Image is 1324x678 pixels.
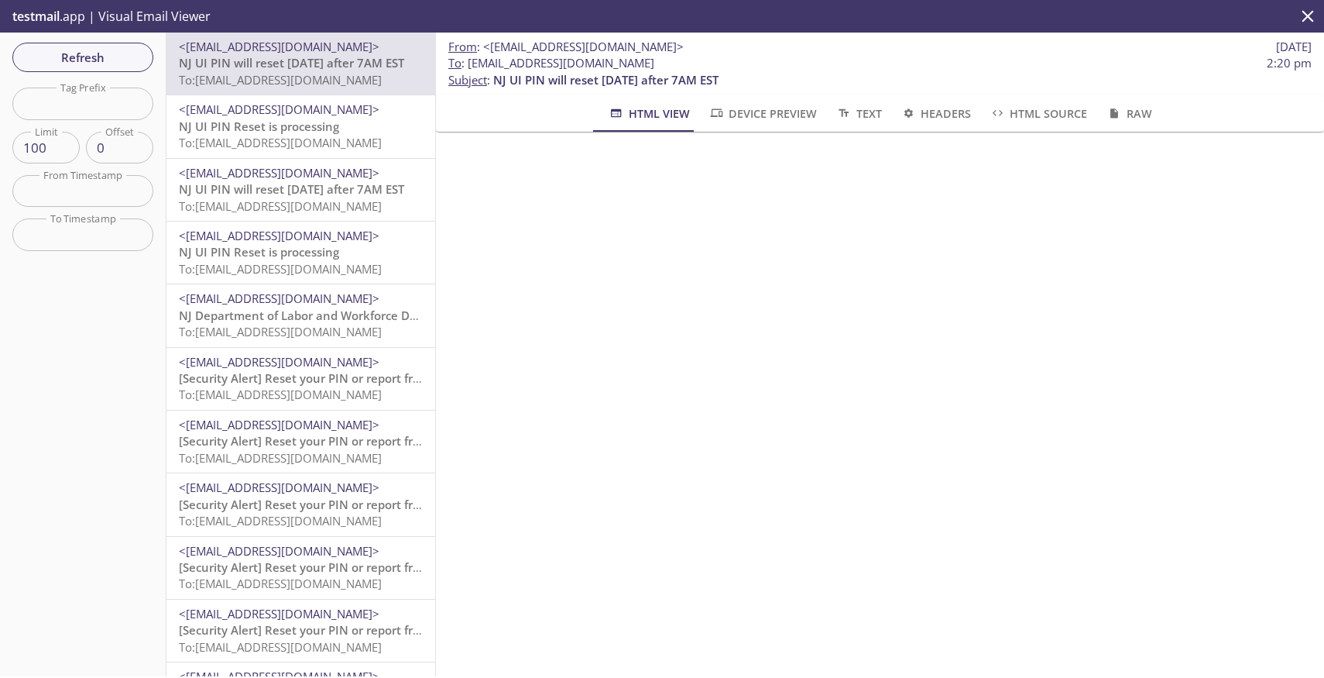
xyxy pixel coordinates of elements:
span: : [448,39,684,55]
div: <[EMAIL_ADDRESS][DOMAIN_NAME]>NJ UI PIN will reset [DATE] after 7AM ESTTo:[EMAIL_ADDRESS][DOMAIN_... [166,159,435,221]
span: <[EMAIL_ADDRESS][DOMAIN_NAME]> [179,417,379,432]
span: To: [EMAIL_ADDRESS][DOMAIN_NAME] [179,324,382,339]
span: To: [EMAIL_ADDRESS][DOMAIN_NAME] [179,450,382,466]
p: : [448,55,1312,88]
div: <[EMAIL_ADDRESS][DOMAIN_NAME]>[Security Alert] Reset your PIN or report fraudTo:[EMAIL_ADDRESS][D... [166,411,435,473]
span: testmail [12,8,60,25]
span: NJ UI PIN Reset is processing [179,244,339,260]
div: <[EMAIL_ADDRESS][DOMAIN_NAME]>[Security Alert] Reset your PIN or report fraudTo:[EMAIL_ADDRESS][D... [166,537,435,599]
span: To: [EMAIL_ADDRESS][DOMAIN_NAME] [179,72,382,88]
span: <[EMAIL_ADDRESS][DOMAIN_NAME]> [179,291,379,306]
span: To: [EMAIL_ADDRESS][DOMAIN_NAME] [179,135,382,150]
span: NJ Department of Labor and Workforce Development Account Registration [179,308,597,323]
span: <[EMAIL_ADDRESS][DOMAIN_NAME]> [179,102,379,117]
div: <[EMAIL_ADDRESS][DOMAIN_NAME]>NJ UI PIN will reset [DATE] after 7AM ESTTo:[EMAIL_ADDRESS][DOMAIN_... [166,33,435,95]
span: [DATE] [1276,39,1312,55]
span: [Security Alert] Reset your PIN or report fraud [179,497,434,512]
span: 2:20 pm [1267,55,1312,71]
div: <[EMAIL_ADDRESS][DOMAIN_NAME]>NJ UI PIN Reset is processingTo:[EMAIL_ADDRESS][DOMAIN_NAME] [166,222,435,284]
span: <[EMAIL_ADDRESS][DOMAIN_NAME]> [179,228,379,243]
span: <[EMAIL_ADDRESS][DOMAIN_NAME]> [179,480,379,495]
span: Headers [900,104,971,123]
span: NJ UI PIN will reset [DATE] after 7AM EST [179,181,404,197]
span: [Security Alert] Reset your PIN or report fraud [179,370,434,386]
span: To: [EMAIL_ADDRESS][DOMAIN_NAME] [179,387,382,402]
span: <[EMAIL_ADDRESS][DOMAIN_NAME]> [179,354,379,370]
span: Text [835,104,881,123]
span: From [448,39,477,54]
span: To: [EMAIL_ADDRESS][DOMAIN_NAME] [179,576,382,591]
span: HTML Source [990,104,1087,123]
span: NJ UI PIN will reset [DATE] after 7AM EST [179,55,404,71]
div: <[EMAIL_ADDRESS][DOMAIN_NAME]>[Security Alert] Reset your PIN or report fraudTo:[EMAIL_ADDRESS][D... [166,473,435,535]
span: To: [EMAIL_ADDRESS][DOMAIN_NAME] [179,261,382,277]
span: Device Preview [708,104,817,123]
span: HTML View [608,104,689,123]
div: <[EMAIL_ADDRESS][DOMAIN_NAME]>[Security Alert] Reset your PIN or report fraudTo:[EMAIL_ADDRESS][D... [166,600,435,662]
span: <[EMAIL_ADDRESS][DOMAIN_NAME]> [179,39,379,54]
span: To [448,55,461,71]
span: Refresh [25,47,141,67]
button: Refresh [12,43,153,72]
span: : [EMAIL_ADDRESS][DOMAIN_NAME] [448,55,654,71]
span: [Security Alert] Reset your PIN or report fraud [179,622,434,638]
span: Raw [1106,104,1151,123]
span: NJ UI PIN will reset [DATE] after 7AM EST [493,72,719,88]
div: <[EMAIL_ADDRESS][DOMAIN_NAME]>NJ UI PIN Reset is processingTo:[EMAIL_ADDRESS][DOMAIN_NAME] [166,95,435,157]
span: NJ UI PIN Reset is processing [179,119,339,134]
span: To: [EMAIL_ADDRESS][DOMAIN_NAME] [179,639,382,655]
div: <[EMAIL_ADDRESS][DOMAIN_NAME]>NJ Department of Labor and Workforce Development Account Registrati... [166,284,435,346]
div: <[EMAIL_ADDRESS][DOMAIN_NAME]>[Security Alert] Reset your PIN or report fraudTo:[EMAIL_ADDRESS][D... [166,348,435,410]
span: <[EMAIL_ADDRESS][DOMAIN_NAME]> [179,543,379,559]
span: [Security Alert] Reset your PIN or report fraud [179,433,434,449]
span: Subject [448,72,487,88]
span: <[EMAIL_ADDRESS][DOMAIN_NAME]> [179,606,379,621]
span: To: [EMAIL_ADDRESS][DOMAIN_NAME] [179,513,382,528]
span: <[EMAIL_ADDRESS][DOMAIN_NAME]> [179,165,379,181]
span: [Security Alert] Reset your PIN or report fraud [179,559,434,575]
span: To: [EMAIL_ADDRESS][DOMAIN_NAME] [179,198,382,214]
span: <[EMAIL_ADDRESS][DOMAIN_NAME]> [483,39,684,54]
